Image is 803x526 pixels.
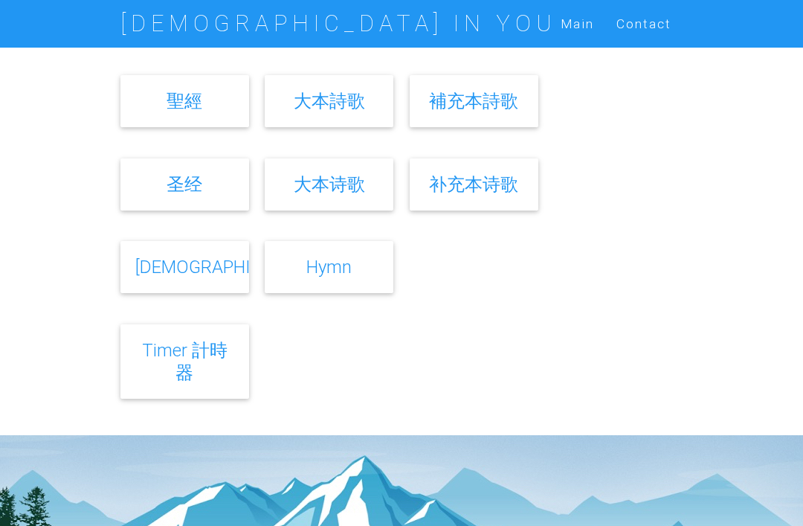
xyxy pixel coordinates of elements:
[429,90,518,112] a: 補充本詩歌
[167,90,202,112] a: 聖經
[306,256,352,278] a: Hymn
[429,173,518,195] a: 补充本诗歌
[120,12,683,54] h2: Collections
[294,173,365,195] a: 大本诗歌
[167,173,202,195] a: 圣经
[142,339,228,383] a: Timer 計時器
[294,90,365,112] a: 大本詩歌
[135,256,319,278] a: [DEMOGRAPHIC_DATA]
[740,459,792,515] iframe: Chat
